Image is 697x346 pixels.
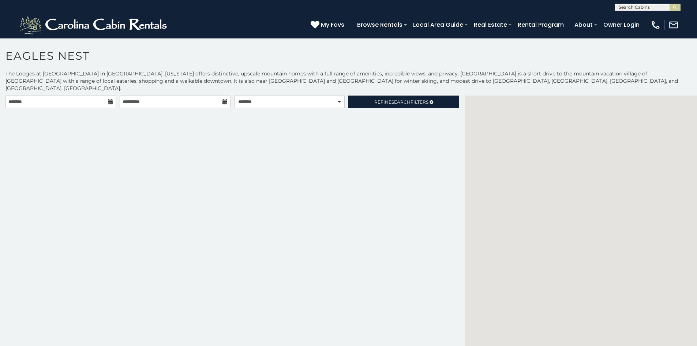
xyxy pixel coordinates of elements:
a: Local Area Guide [409,18,467,31]
span: Refine Filters [374,99,428,105]
a: Rental Program [514,18,567,31]
a: My Favs [311,20,346,30]
img: phone-regular-white.png [651,20,661,30]
img: mail-regular-white.png [668,20,679,30]
span: My Favs [321,20,344,29]
span: Search [391,99,411,105]
a: Real Estate [470,18,511,31]
a: Owner Login [600,18,643,31]
a: RefineSearchFilters [348,96,459,108]
a: Browse Rentals [353,18,406,31]
a: About [571,18,596,31]
img: White-1-2.png [18,14,170,36]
